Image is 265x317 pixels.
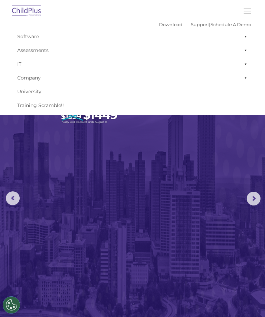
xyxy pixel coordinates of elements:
[159,22,183,27] a: Download
[14,85,251,98] a: University
[14,57,251,71] a: IT
[159,22,251,27] font: |
[149,243,265,317] iframe: Chat Widget
[14,71,251,85] a: Company
[14,30,251,43] a: Software
[14,98,251,112] a: Training Scramble!!
[3,296,20,314] button: Cookies Settings
[14,43,251,57] a: Assessments
[210,22,251,27] a: Schedule A Demo
[10,3,43,19] img: ChildPlus by Procare Solutions
[191,22,209,27] a: Support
